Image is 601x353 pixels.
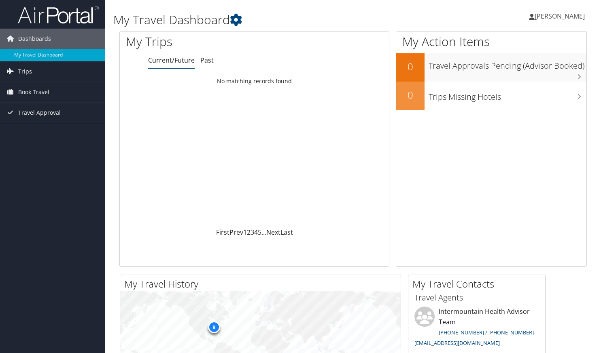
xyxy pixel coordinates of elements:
[18,29,51,49] span: Dashboards
[414,292,539,303] h3: Travel Agents
[18,61,32,82] span: Trips
[261,228,266,237] span: …
[18,103,61,123] span: Travel Approval
[410,307,543,350] li: Intermountain Health Advisor Team
[254,228,258,237] a: 4
[200,56,214,65] a: Past
[266,228,280,237] a: Next
[229,228,243,237] a: Prev
[396,33,587,50] h1: My Action Items
[396,82,587,110] a: 0Trips Missing Hotels
[120,74,389,88] td: No matching records found
[243,228,247,237] a: 1
[18,5,99,24] img: airportal-logo.png
[258,228,261,237] a: 5
[251,228,254,237] a: 3
[396,88,425,102] h2: 0
[216,228,229,237] a: First
[126,33,271,50] h1: My Trips
[439,329,534,336] a: [PHONE_NUMBER] / [PHONE_NUMBER]
[412,277,545,291] h2: My Travel Contacts
[529,4,593,28] a: [PERSON_NAME]
[208,321,220,333] div: 9
[429,56,587,71] h3: Travel Approvals Pending (Advisor Booked)
[124,277,401,291] h2: My Travel History
[396,60,425,74] h2: 0
[535,12,585,21] span: [PERSON_NAME]
[113,11,433,28] h1: My Travel Dashboard
[148,56,195,65] a: Current/Future
[429,87,587,103] h3: Trips Missing Hotels
[414,339,500,347] a: [EMAIL_ADDRESS][DOMAIN_NAME]
[396,53,587,82] a: 0Travel Approvals Pending (Advisor Booked)
[247,228,251,237] a: 2
[280,228,293,237] a: Last
[18,82,49,102] span: Book Travel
